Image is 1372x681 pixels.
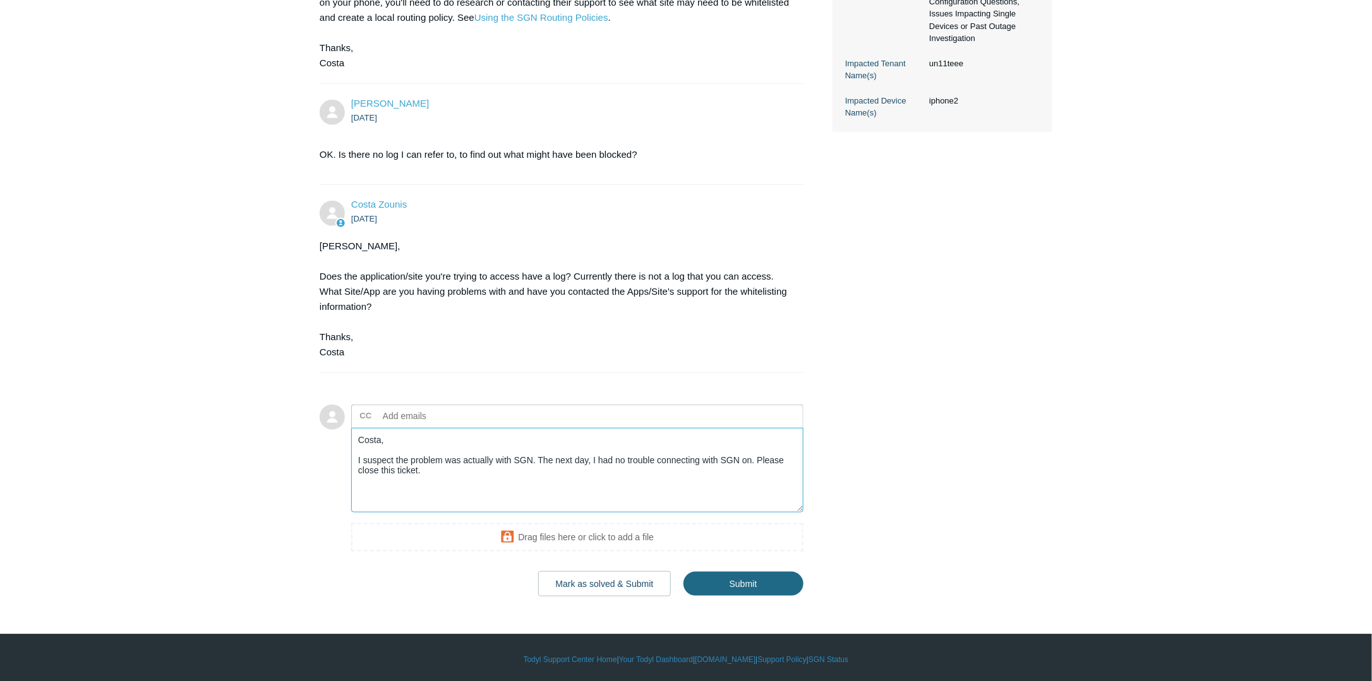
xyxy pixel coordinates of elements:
[524,654,617,665] a: Todyl Support Center Home
[758,654,807,665] a: Support Policy
[474,12,608,23] a: Using the SGN Routing Policies
[619,654,693,665] a: Your Todyl Dashboard
[320,239,791,360] div: [PERSON_NAME], Does the application/site you're trying to access have a log? Currently there is n...
[695,654,755,665] a: [DOMAIN_NAME]
[351,428,803,513] textarea: Add your reply
[538,571,671,596] button: Mark as solved & Submit
[351,199,407,210] a: Costa Zounis
[320,147,791,162] p: OK. Is there no log I can refer to, to find out what might have been blocked?
[923,95,1040,107] dd: iphone2
[320,654,1052,665] div: | | | |
[351,98,429,109] a: [PERSON_NAME]
[351,113,377,122] time: 09/27/2025, 11:55
[845,57,923,82] dt: Impacted Tenant Name(s)
[809,654,848,665] a: SGN Status
[923,57,1040,70] dd: un11teee
[351,98,429,109] span: Stephen Yeoh
[351,214,377,223] time: 09/29/2025, 07:16
[378,406,514,425] input: Add emails
[845,95,923,119] dt: Impacted Device Name(s)
[360,406,372,425] label: CC
[683,572,803,596] input: Submit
